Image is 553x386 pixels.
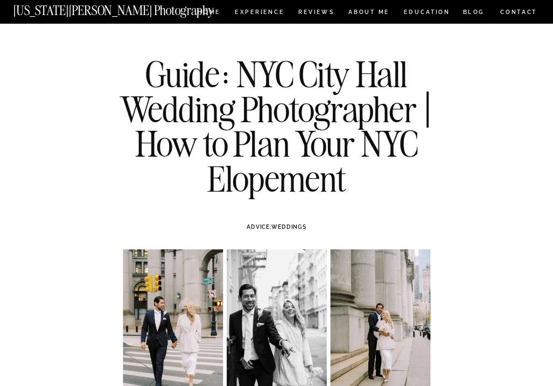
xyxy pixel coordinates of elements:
[13,5,245,13] a: [US_STATE][PERSON_NAME] Photography
[235,9,283,17] a: Experience
[463,9,485,17] a: BLOG
[247,223,270,230] a: ADVICE
[500,7,538,17] a: CONTACT
[403,9,451,17] a: EDUCATION
[348,9,390,17] a: ABOUT ME
[196,9,222,17] a: HOME
[109,57,444,196] h1: Guide: NYC City Hall Wedding Photographer | How to Plan Your NYC Elopement
[142,223,410,231] h3: ,
[271,223,306,230] a: WEDDINGS
[298,9,333,17] a: REVIEWS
